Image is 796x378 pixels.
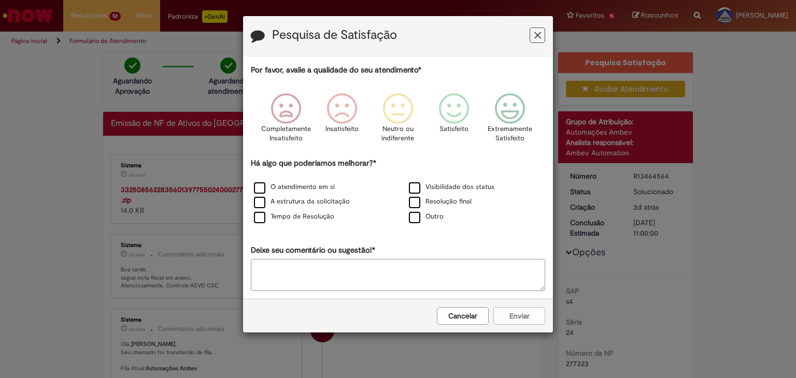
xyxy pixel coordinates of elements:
div: Há algo que poderíamos melhorar?* [251,158,545,225]
label: O atendimento em si [254,182,335,192]
p: Satisfeito [439,124,468,134]
label: Tempo de Resolução [254,212,334,222]
div: Satisfeito [428,85,480,156]
label: Outro [409,212,444,222]
p: Neutro ou indiferente [379,124,417,143]
div: Extremamente Satisfeito [484,85,536,156]
p: Completamente Insatisfeito [261,124,311,143]
div: Completamente Insatisfeito [259,85,312,156]
label: A estrutura da solicitação [254,197,350,207]
div: Neutro ou indiferente [372,85,424,156]
label: Deixe seu comentário ou sugestão!* [251,245,375,256]
p: Extremamente Satisfeito [488,124,532,143]
label: Pesquisa de Satisfação [272,28,397,42]
button: Cancelar [437,307,489,325]
label: Por favor, avalie a qualidade do seu atendimento* [251,65,421,76]
label: Resolução final [409,197,472,207]
p: Insatisfeito [325,124,359,134]
label: Visibilidade dos status [409,182,494,192]
div: Insatisfeito [316,85,368,156]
